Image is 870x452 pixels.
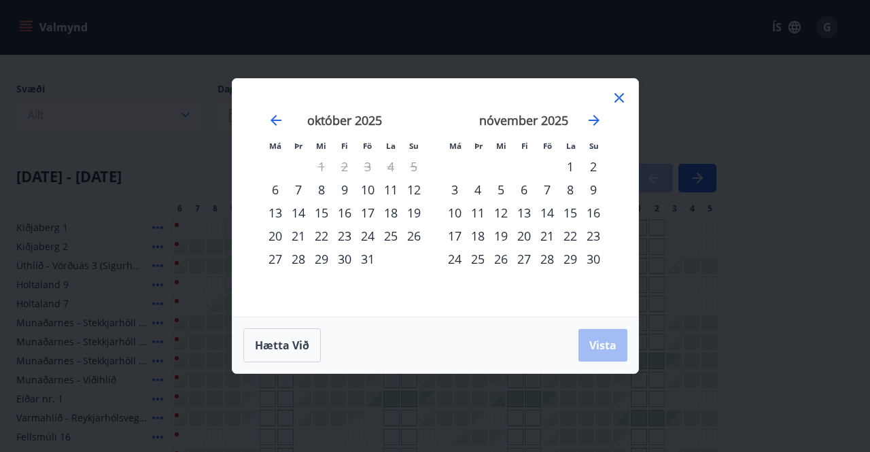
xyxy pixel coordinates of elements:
[264,201,287,224] td: Choose mánudagur, 13. október 2025 as your check-in date. It’s available.
[379,224,402,247] td: Choose laugardagur, 25. október 2025 as your check-in date. It’s available.
[536,247,559,271] td: Choose föstudagur, 28. nóvember 2025 as your check-in date. It’s available.
[255,338,309,353] span: Hætta við
[466,201,489,224] td: Choose þriðjudagur, 11. nóvember 2025 as your check-in date. It’s available.
[582,247,605,271] td: Choose sunnudagur, 30. nóvember 2025 as your check-in date. It’s available.
[356,178,379,201] td: Choose föstudagur, 10. október 2025 as your check-in date. It’s available.
[269,141,281,151] small: Má
[264,178,287,201] td: Choose mánudagur, 6. október 2025 as your check-in date. It’s available.
[559,155,582,178] td: Choose laugardagur, 1. nóvember 2025 as your check-in date. It’s available.
[559,178,582,201] div: 8
[489,201,512,224] div: 12
[379,201,402,224] div: 18
[310,201,333,224] div: 15
[466,224,489,247] td: Choose þriðjudagur, 18. nóvember 2025 as your check-in date. It’s available.
[310,178,333,201] div: 8
[582,155,605,178] div: 2
[333,224,356,247] td: Choose fimmtudagur, 23. október 2025 as your check-in date. It’s available.
[333,155,356,178] td: Not available. fimmtudagur, 2. október 2025
[379,155,402,178] td: Not available. laugardagur, 4. október 2025
[582,178,605,201] td: Choose sunnudagur, 9. nóvember 2025 as your check-in date. It’s available.
[356,247,379,271] div: 31
[582,247,605,271] div: 30
[402,155,425,178] td: Not available. sunnudagur, 5. október 2025
[466,247,489,271] div: 25
[356,224,379,247] td: Choose föstudagur, 24. október 2025 as your check-in date. It’s available.
[536,224,559,247] div: 21
[512,224,536,247] div: 20
[443,224,466,247] div: 17
[287,224,310,247] div: 21
[333,178,356,201] div: 9
[316,141,326,151] small: Mi
[287,178,310,201] div: 7
[489,247,512,271] div: 26
[489,178,512,201] td: Choose miðvikudagur, 5. nóvember 2025 as your check-in date. It’s available.
[466,224,489,247] div: 18
[386,141,396,151] small: La
[333,178,356,201] td: Choose fimmtudagur, 9. október 2025 as your check-in date. It’s available.
[512,247,536,271] td: Choose fimmtudagur, 27. nóvember 2025 as your check-in date. It’s available.
[559,224,582,247] td: Choose laugardagur, 22. nóvember 2025 as your check-in date. It’s available.
[566,141,576,151] small: La
[582,224,605,247] td: Choose sunnudagur, 23. nóvember 2025 as your check-in date. It’s available.
[512,247,536,271] div: 27
[449,141,462,151] small: Má
[536,178,559,201] td: Choose föstudagur, 7. nóvember 2025 as your check-in date. It’s available.
[379,178,402,201] div: 11
[402,201,425,224] div: 19
[466,201,489,224] div: 11
[402,178,425,201] div: 12
[512,201,536,224] div: 13
[249,95,622,300] div: Calendar
[243,328,321,362] button: Hætta við
[474,141,483,151] small: Þr
[521,141,528,151] small: Fi
[379,178,402,201] td: Choose laugardagur, 11. október 2025 as your check-in date. It’s available.
[402,178,425,201] td: Choose sunnudagur, 12. október 2025 as your check-in date. It’s available.
[356,224,379,247] div: 24
[379,201,402,224] td: Choose laugardagur, 18. október 2025 as your check-in date. It’s available.
[512,178,536,201] td: Choose fimmtudagur, 6. nóvember 2025 as your check-in date. It’s available.
[582,178,605,201] div: 9
[264,224,287,247] div: 20
[264,201,287,224] div: 13
[466,178,489,201] td: Choose þriðjudagur, 4. nóvember 2025 as your check-in date. It’s available.
[333,224,356,247] div: 23
[310,247,333,271] td: Choose miðvikudagur, 29. október 2025 as your check-in date. It’s available.
[582,201,605,224] td: Choose sunnudagur, 16. nóvember 2025 as your check-in date. It’s available.
[341,141,348,151] small: Fi
[512,224,536,247] td: Choose fimmtudagur, 20. nóvember 2025 as your check-in date. It’s available.
[536,247,559,271] div: 28
[559,247,582,271] td: Choose laugardagur, 29. nóvember 2025 as your check-in date. It’s available.
[294,141,302,151] small: Þr
[356,178,379,201] div: 10
[402,224,425,247] td: Choose sunnudagur, 26. október 2025 as your check-in date. It’s available.
[379,224,402,247] div: 25
[264,224,287,247] td: Choose mánudagur, 20. október 2025 as your check-in date. It’s available.
[287,201,310,224] td: Choose þriðjudagur, 14. október 2025 as your check-in date. It’s available.
[582,201,605,224] div: 16
[333,247,356,271] div: 30
[559,224,582,247] div: 22
[333,201,356,224] td: Choose fimmtudagur, 16. október 2025 as your check-in date. It’s available.
[489,224,512,247] td: Choose miðvikudagur, 19. nóvember 2025 as your check-in date. It’s available.
[489,247,512,271] td: Choose miðvikudagur, 26. nóvember 2025 as your check-in date. It’s available.
[333,247,356,271] td: Choose fimmtudagur, 30. október 2025 as your check-in date. It’s available.
[310,247,333,271] div: 29
[443,178,466,201] td: Choose mánudagur, 3. nóvember 2025 as your check-in date. It’s available.
[356,247,379,271] td: Choose föstudagur, 31. október 2025 as your check-in date. It’s available.
[443,224,466,247] td: Choose mánudagur, 17. nóvember 2025 as your check-in date. It’s available.
[310,155,333,178] td: Not available. miðvikudagur, 1. október 2025
[536,178,559,201] div: 7
[310,224,333,247] td: Choose miðvikudagur, 22. október 2025 as your check-in date. It’s available.
[363,141,372,151] small: Fö
[479,112,568,128] strong: nóvember 2025
[559,178,582,201] td: Choose laugardagur, 8. nóvember 2025 as your check-in date. It’s available.
[287,178,310,201] td: Choose þriðjudagur, 7. október 2025 as your check-in date. It’s available.
[443,201,466,224] td: Choose mánudagur, 10. nóvember 2025 as your check-in date. It’s available.
[287,224,310,247] td: Choose þriðjudagur, 21. október 2025 as your check-in date. It’s available.
[307,112,382,128] strong: október 2025
[512,178,536,201] div: 6
[559,201,582,224] div: 15
[443,178,466,201] div: 3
